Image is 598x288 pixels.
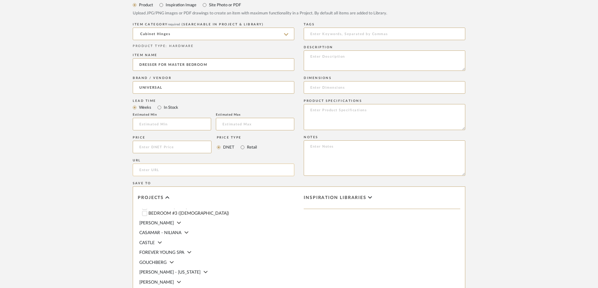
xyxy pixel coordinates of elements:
[139,280,174,285] span: [PERSON_NAME]
[217,141,257,153] mat-radio-group: Select price type
[133,99,294,103] div: Lead Time
[133,141,211,153] input: Enter DNET Price
[304,76,465,80] div: Dimensions
[139,221,174,225] span: [PERSON_NAME]
[163,104,178,111] label: In Stock
[133,181,465,185] div: Save To
[133,118,211,130] input: Estimated Min
[133,164,294,176] input: Enter URL
[133,81,294,94] input: Unknown
[133,58,294,71] input: Enter Name
[133,53,294,57] div: Item name
[304,23,465,26] div: Tags
[133,23,294,26] div: ITEM CATEGORY
[133,28,294,40] input: Type a category to search and select
[133,103,294,111] mat-radio-group: Select item type
[208,2,241,8] label: Site Photo or PDF
[246,144,257,151] label: Retail
[133,10,465,17] div: Upload JPG/PNG images or PDF drawings to create an item with maximum functionality in a Project. ...
[304,45,465,49] div: Description
[139,241,155,245] span: CASTLE
[182,23,264,26] span: (Searchable in Project & Library)
[133,113,211,117] div: Estimated Min
[139,270,200,275] span: [PERSON_NAME] - [US_STATE]
[133,1,465,9] mat-radio-group: Select item type
[133,76,294,80] div: Brand / Vendor
[139,231,181,235] span: CASAMAR - NILIANA
[304,28,465,40] input: Enter Keywords, Separated by Commas
[133,136,211,139] div: Price
[168,23,180,26] span: required
[304,99,465,103] div: Product Specifications
[217,136,257,139] div: Price Type
[133,159,294,162] div: URL
[138,195,164,201] span: Projects
[139,260,167,265] span: GOUCHBERG
[216,118,294,130] input: Estimated Max
[216,113,294,117] div: Estimated Max
[165,2,196,8] label: Inspiration Image
[304,81,465,94] input: Enter Dimensions
[133,44,294,49] div: PRODUCT TYPE
[304,135,465,139] div: Notes
[148,211,294,216] label: BEDROOM #3 ([DEMOGRAPHIC_DATA])
[304,195,366,201] span: Inspiration libraries
[138,2,153,8] label: Product
[222,144,234,151] label: DNET
[166,45,194,48] span: : HARDWARE
[138,104,151,111] label: Weeks
[139,250,184,255] span: FOREVER YOUNG SPA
